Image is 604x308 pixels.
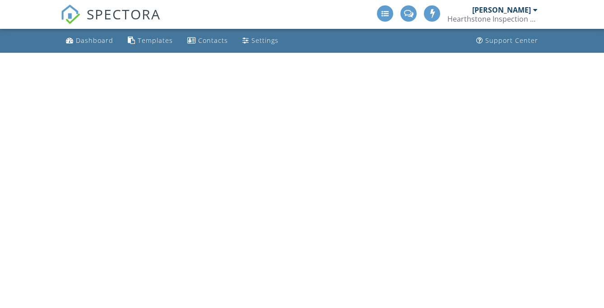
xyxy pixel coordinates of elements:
[472,5,531,14] div: [PERSON_NAME]
[251,36,279,45] div: Settings
[447,14,538,23] div: Hearthstone Inspection Services, Inc.
[184,32,232,49] a: Contacts
[60,12,161,31] a: SPECTORA
[473,32,542,49] a: Support Center
[76,36,113,45] div: Dashboard
[60,5,80,24] img: The Best Home Inspection Software - Spectora
[138,36,173,45] div: Templates
[124,32,177,49] a: Templates
[62,32,117,49] a: Dashboard
[239,32,282,49] a: Settings
[485,36,538,45] div: Support Center
[87,5,161,23] span: SPECTORA
[198,36,228,45] div: Contacts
